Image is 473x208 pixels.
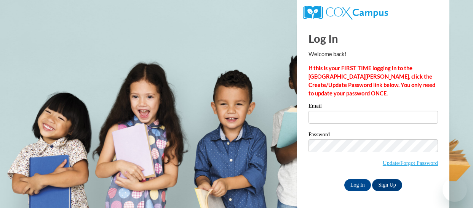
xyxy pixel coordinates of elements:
[383,160,438,166] a: Update/Forgot Password
[344,179,371,191] input: Log In
[308,50,438,58] p: Welcome back!
[308,132,438,139] label: Password
[308,31,438,46] h1: Log In
[372,179,402,191] a: Sign Up
[308,65,435,97] strong: If this is your FIRST TIME logging in to the [GEOGRAPHIC_DATA][PERSON_NAME], click the Create/Upd...
[303,6,388,19] img: COX Campus
[443,177,467,202] iframe: Button to launch messaging window
[308,103,438,111] label: Email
